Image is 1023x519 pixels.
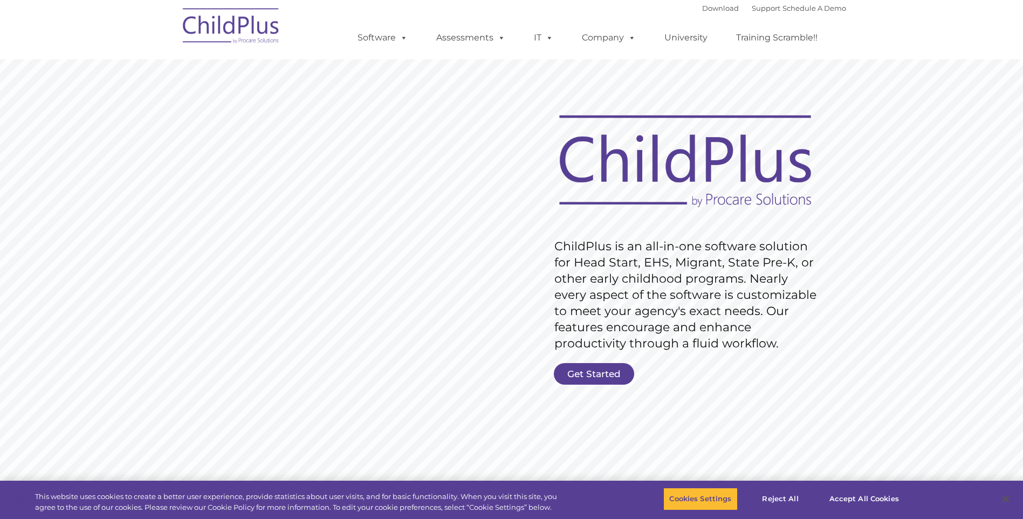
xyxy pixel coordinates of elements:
[752,4,780,12] a: Support
[554,363,634,385] a: Get Started
[782,4,846,12] a: Schedule A Demo
[425,27,516,49] a: Assessments
[654,27,718,49] a: University
[725,27,828,49] a: Training Scramble!!
[747,488,814,510] button: Reject All
[554,238,822,352] rs-layer: ChildPlus is an all-in-one software solution for Head Start, EHS, Migrant, State Pre-K, or other ...
[994,487,1018,511] button: Close
[35,491,562,513] div: This website uses cookies to create a better user experience, provide statistics about user visit...
[177,1,285,54] img: ChildPlus by Procare Solutions
[523,27,564,49] a: IT
[663,488,737,510] button: Cookies Settings
[823,488,905,510] button: Accept All Cookies
[702,4,846,12] font: |
[571,27,647,49] a: Company
[347,27,418,49] a: Software
[702,4,739,12] a: Download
